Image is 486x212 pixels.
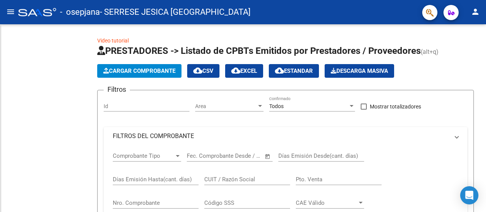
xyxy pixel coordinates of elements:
[97,46,421,56] span: PRESTADORES -> Listado de CPBTs Emitidos por Prestadores / Proveedores
[325,64,394,78] app-download-masive: Descarga masiva de comprobantes (adjuntos)
[97,64,181,78] button: Cargar Comprobante
[100,4,251,20] span: - SERRESE JESICA [GEOGRAPHIC_DATA]
[113,132,449,140] mat-panel-title: FILTROS DEL COMPROBANTE
[296,199,357,206] span: CAE Válido
[231,68,257,74] span: EXCEL
[104,127,467,145] mat-expansion-panel-header: FILTROS DEL COMPROBANTE
[193,68,213,74] span: CSV
[325,64,394,78] button: Descarga Masiva
[195,103,257,110] span: Area
[421,48,439,55] span: (alt+q)
[97,38,129,44] a: Video tutorial
[231,66,240,75] mat-icon: cloud_download
[269,103,284,109] span: Todos
[460,186,478,204] div: Open Intercom Messenger
[6,7,15,16] mat-icon: menu
[471,7,480,16] mat-icon: person
[103,68,175,74] span: Cargar Comprobante
[187,64,219,78] button: CSV
[269,64,319,78] button: Estandar
[187,152,218,159] input: Fecha inicio
[225,64,263,78] button: EXCEL
[264,152,272,161] button: Open calendar
[275,66,284,75] mat-icon: cloud_download
[370,102,421,111] span: Mostrar totalizadores
[331,68,388,74] span: Descarga Masiva
[113,152,174,159] span: Comprobante Tipo
[193,66,202,75] mat-icon: cloud_download
[275,68,313,74] span: Estandar
[60,4,100,20] span: - osepjana
[104,84,130,95] h3: Filtros
[224,152,261,159] input: Fecha fin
